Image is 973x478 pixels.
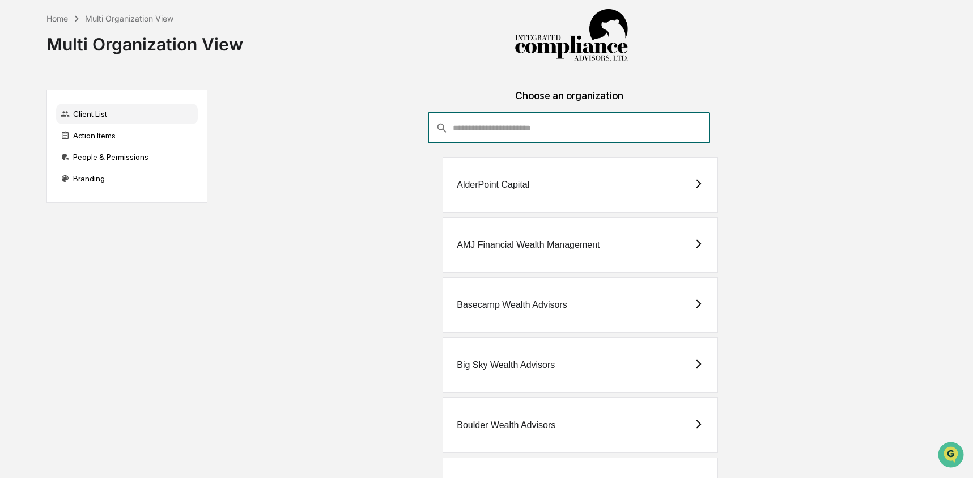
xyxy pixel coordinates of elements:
div: Basecamp Wealth Advisors [457,300,567,310]
button: Start new chat [193,90,206,104]
div: AMJ Financial Wealth Management [457,240,600,250]
div: Multi Organization View [85,14,173,23]
div: Boulder Wealth Advisors [457,420,555,430]
div: 🗄️ [82,144,91,153]
img: Integrated Compliance Advisors [515,9,628,62]
a: 🖐️Preclearance [7,138,78,159]
img: 1746055101610-c473b297-6a78-478c-a979-82029cc54cd1 [11,87,32,107]
div: 🖐️ [11,144,20,153]
div: Action Items [56,125,198,146]
div: People & Permissions [56,147,198,167]
div: Home [46,14,68,23]
div: consultant-dashboard__filter-organizations-search-bar [428,113,710,143]
div: Branding [56,168,198,189]
span: Data Lookup [23,164,71,176]
div: Client List [56,104,198,124]
span: Pylon [113,192,137,201]
iframe: Open customer support [937,441,967,471]
div: Choose an organization [216,90,922,113]
span: Attestations [94,143,141,154]
p: How can we help? [11,24,206,42]
span: Preclearance [23,143,73,154]
div: Multi Organization View [46,25,243,54]
div: We're available if you need us! [39,98,143,107]
a: 🗄️Attestations [78,138,145,159]
div: AlderPoint Capital [457,180,529,190]
div: 🔎 [11,166,20,175]
div: Start new chat [39,87,186,98]
div: Big Sky Wealth Advisors [457,360,555,370]
a: Powered byPylon [80,192,137,201]
a: 🔎Data Lookup [7,160,76,180]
